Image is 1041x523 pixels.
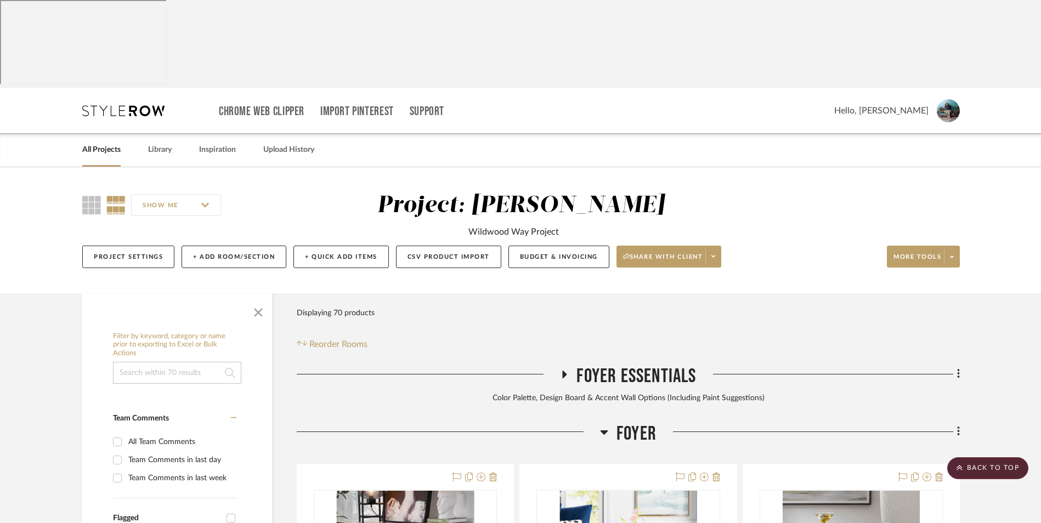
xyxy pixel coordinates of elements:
[396,246,501,268] button: CSV Product Import
[82,143,121,157] a: All Projects
[937,99,960,122] img: avatar
[468,225,559,238] div: Wildwood Way Project
[113,414,169,422] span: Team Comments
[148,143,172,157] a: Library
[893,253,941,269] span: More tools
[293,246,389,268] button: + Quick Add Items
[247,299,269,321] button: Close
[82,246,174,268] button: Project Settings
[113,332,241,358] h6: Filter by keyword, category or name prior to exporting to Excel or Bulk Actions
[834,104,929,117] span: Hello, [PERSON_NAME]
[113,362,241,384] input: Search within 70 results
[128,451,234,469] div: Team Comments in last day
[113,514,221,523] div: Flagged
[410,107,444,116] a: Support
[947,457,1028,479] scroll-to-top-button: BACK TO TOP
[616,422,657,446] span: Foyer
[128,469,234,487] div: Team Comments in last week
[887,246,960,268] button: More tools
[263,143,314,157] a: Upload History
[219,107,304,116] a: Chrome Web Clipper
[297,302,375,324] div: Displaying 70 products
[508,246,609,268] button: Budget & Invoicing
[576,365,696,388] span: Foyer Essentials
[309,338,367,351] span: Reorder Rooms
[377,194,665,217] div: Project: [PERSON_NAME]
[320,107,394,116] a: Import Pinterest
[616,246,722,268] button: Share with client
[199,143,236,157] a: Inspiration
[182,246,286,268] button: + Add Room/Section
[623,253,703,269] span: Share with client
[128,433,234,451] div: All Team Comments
[297,393,960,405] div: Color Palette, Design Board & Accent Wall Options (Including Paint Suggestions)
[297,338,367,351] button: Reorder Rooms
